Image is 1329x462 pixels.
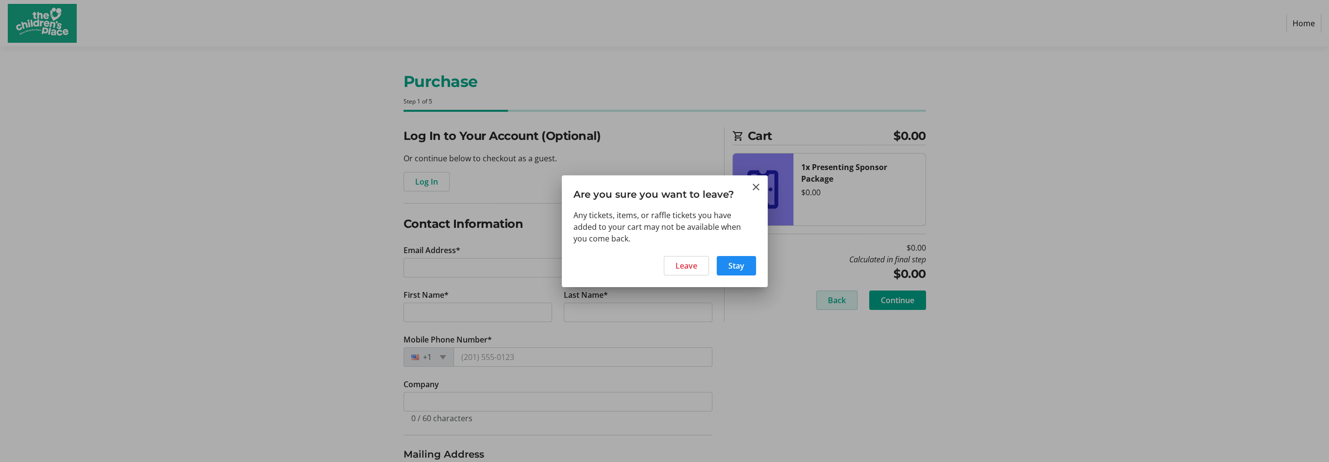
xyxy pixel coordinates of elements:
button: Leave [664,256,709,275]
span: Stay [728,260,744,272]
button: Close [750,181,762,193]
h3: Are you sure you want to leave? [562,175,768,209]
div: Any tickets, items, or raffle tickets you have added to your cart may not be available when you c... [573,209,756,244]
span: Leave [675,260,697,272]
button: Stay [717,256,756,275]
